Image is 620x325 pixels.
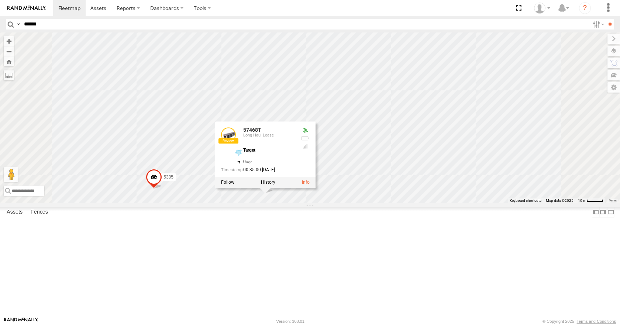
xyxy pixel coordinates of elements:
[261,180,275,185] label: View Asset History
[576,198,605,203] button: Map Scale: 10 m per 41 pixels
[301,136,310,142] div: No battery health information received from this device.
[510,198,541,203] button: Keyboard shortcuts
[609,199,617,202] a: Terms (opens in new tab)
[607,82,620,93] label: Map Settings
[592,207,599,218] label: Dock Summary Table to the Left
[7,6,46,11] img: rand-logo.svg
[4,167,18,182] button: Drag Pegman onto the map to open Street View
[531,3,553,14] div: Summer Walker
[243,127,261,133] a: 57468T
[221,167,295,172] div: Date/time of location update
[542,319,616,324] div: © Copyright 2025 -
[302,180,310,185] a: View Asset Details
[4,36,14,46] button: Zoom in
[221,180,234,185] label: Realtime tracking of Asset
[15,19,21,30] label: Search Query
[221,128,236,142] a: View Asset Details
[4,318,38,325] a: Visit our Website
[599,207,607,218] label: Dock Summary Table to the Right
[578,198,586,203] span: 10 m
[577,319,616,324] a: Terms and Conditions
[607,207,614,218] label: Hide Summary Table
[27,207,52,218] label: Fences
[301,144,310,149] div: Last Event GSM Signal Strength
[243,133,295,138] div: Long Haul Lease
[590,19,606,30] label: Search Filter Options
[243,148,295,153] div: Target
[163,174,173,180] span: 5305
[3,207,26,218] label: Assets
[4,46,14,56] button: Zoom out
[243,159,252,165] span: 0
[546,198,573,203] span: Map data ©2025
[4,56,14,66] button: Zoom Home
[301,128,310,134] div: Valid GPS Fix
[276,319,304,324] div: Version: 308.01
[579,2,591,14] i: ?
[4,70,14,80] label: Measure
